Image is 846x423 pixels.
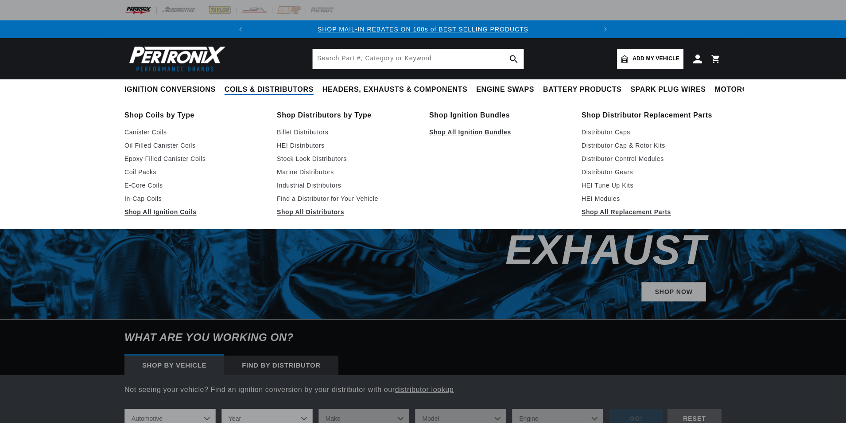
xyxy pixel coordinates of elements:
[582,207,722,217] a: Shop All Replacement Parts
[543,85,621,94] span: Battery Products
[124,85,216,94] span: Ignition Conversions
[225,85,314,94] span: Coils & Distributors
[429,109,569,121] a: Shop Ignition Bundles
[429,127,569,137] a: Shop All Ignition Bundles
[582,127,722,137] a: Distributor Caps
[124,207,264,217] a: Shop All Ignition Coils
[395,386,454,393] a: distributor lookup
[476,85,534,94] span: Engine Swaps
[472,79,539,100] summary: Engine Swaps
[232,20,249,38] button: Translation missing: en.sections.announcements.previous_announcement
[249,24,597,34] div: Announcement
[582,153,722,164] a: Distributor Control Modules
[277,140,417,151] a: HEI Distributors
[617,49,683,69] a: Add my vehicle
[641,282,706,302] a: SHOP NOW
[124,180,264,191] a: E-Core Coils
[313,49,524,69] input: Search Part #, Category or Keyword
[322,85,467,94] span: Headers, Exhausts & Components
[318,26,528,33] a: SHOP MAIL-IN REBATES ON 100s of BEST SELLING PRODUCTS
[626,79,710,100] summary: Spark Plug Wires
[277,167,417,177] a: Marine Distributors
[630,85,706,94] span: Spark Plug Wires
[597,20,614,38] button: Translation missing: en.sections.announcements.next_announcement
[582,167,722,177] a: Distributor Gears
[124,127,264,137] a: Canister Coils
[633,55,679,63] span: Add my vehicle
[327,126,706,268] h2: Shop Summer Rebates on Ignition & Exhaust
[124,167,264,177] a: Coil Packs
[124,109,264,121] a: Shop Coils by Type
[102,20,744,38] slideshow-component: Translation missing: en.sections.announcements.announcement_bar
[249,24,597,34] div: 1 of 2
[220,79,318,100] summary: Coils & Distributors
[124,140,264,151] a: Oil Filled Canister Coils
[318,79,472,100] summary: Headers, Exhausts & Components
[504,49,524,69] button: search button
[582,193,722,204] a: HEI Modules
[124,193,264,204] a: In-Cap Coils
[124,384,722,396] p: Not seeing your vehicle? Find an ignition conversion by your distributor with our
[277,180,417,191] a: Industrial Distributors
[582,180,722,191] a: HEI Tune Up Kits
[710,79,772,100] summary: Motorcycle
[124,43,226,74] img: Pertronix
[124,153,264,164] a: Epoxy Filled Canister Coils
[277,109,417,121] a: Shop Distributors by Type
[102,320,744,355] h6: What are you working on?
[715,85,768,94] span: Motorcycle
[277,127,417,137] a: Billet Distributors
[539,79,626,100] summary: Battery Products
[124,356,224,375] div: Shop by vehicle
[582,140,722,151] a: Distributor Cap & Rotor Kits
[277,207,417,217] a: Shop All Distributors
[224,356,338,375] div: Find by Distributor
[277,153,417,164] a: Stock Look Distributors
[124,79,220,100] summary: Ignition Conversions
[277,193,417,204] a: Find a Distributor for Your Vehicle
[582,109,722,121] a: Shop Distributor Replacement Parts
